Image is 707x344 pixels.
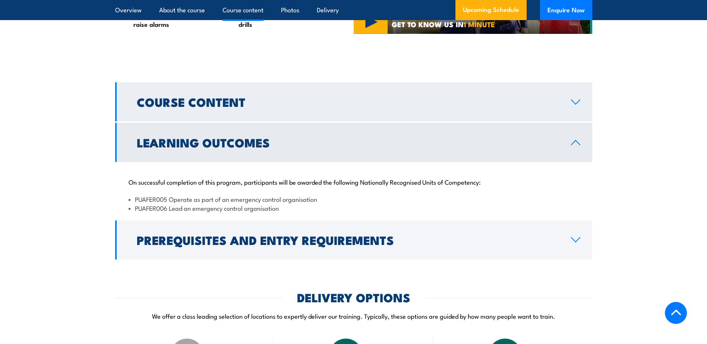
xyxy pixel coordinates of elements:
[297,292,410,302] h2: DELIVERY OPTIONS
[115,220,592,259] a: Prerequisites and Entry Requirements
[129,204,579,212] li: PUAFER006 Lead an emergency control organisation
[115,123,592,162] a: Learning Outcomes
[123,11,214,28] li: Investigate incidents and raise alarms
[115,312,592,320] p: We offer a class leading selection of locations to expertly deliver our training. Typically, thes...
[137,96,559,107] h2: Course Content
[464,19,495,29] strong: 1 MINUTE
[129,178,579,185] p: On successful completion of this program, participants will be awarded the following Nationally R...
[129,195,579,203] li: PUAFER005 Operate as part of an emergency control organisation
[137,137,559,147] h2: Learning Outcomes
[392,21,495,28] span: GET TO KNOW US IN
[115,82,592,121] a: Course Content
[137,235,559,245] h2: Prerequisites and Entry Requirements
